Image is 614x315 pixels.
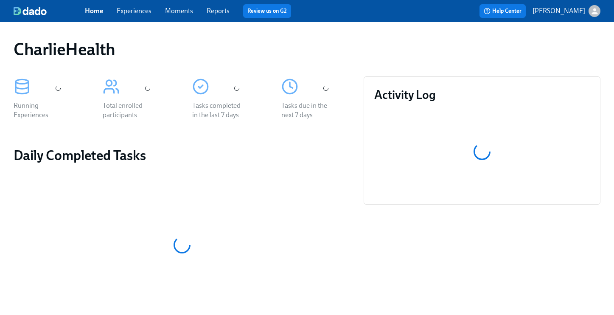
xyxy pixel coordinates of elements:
a: Experiences [117,7,151,15]
a: Reports [207,7,230,15]
div: Running Experiences [14,101,68,120]
a: Moments [165,7,193,15]
a: dado [14,7,85,15]
div: Tasks completed in the last 7 days [192,101,247,120]
div: Tasks due in the next 7 days [281,101,336,120]
button: Review us on G2 [243,4,291,18]
div: Total enrolled participants [103,101,157,120]
h2: Daily Completed Tasks [14,147,350,164]
span: Help Center [484,7,521,15]
a: Home [85,7,103,15]
p: [PERSON_NAME] [533,6,585,16]
img: dado [14,7,47,15]
button: [PERSON_NAME] [533,5,600,17]
h1: CharlieHealth [14,39,115,59]
h3: Activity Log [374,87,590,102]
a: Review us on G2 [247,7,287,15]
button: Help Center [479,4,526,18]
